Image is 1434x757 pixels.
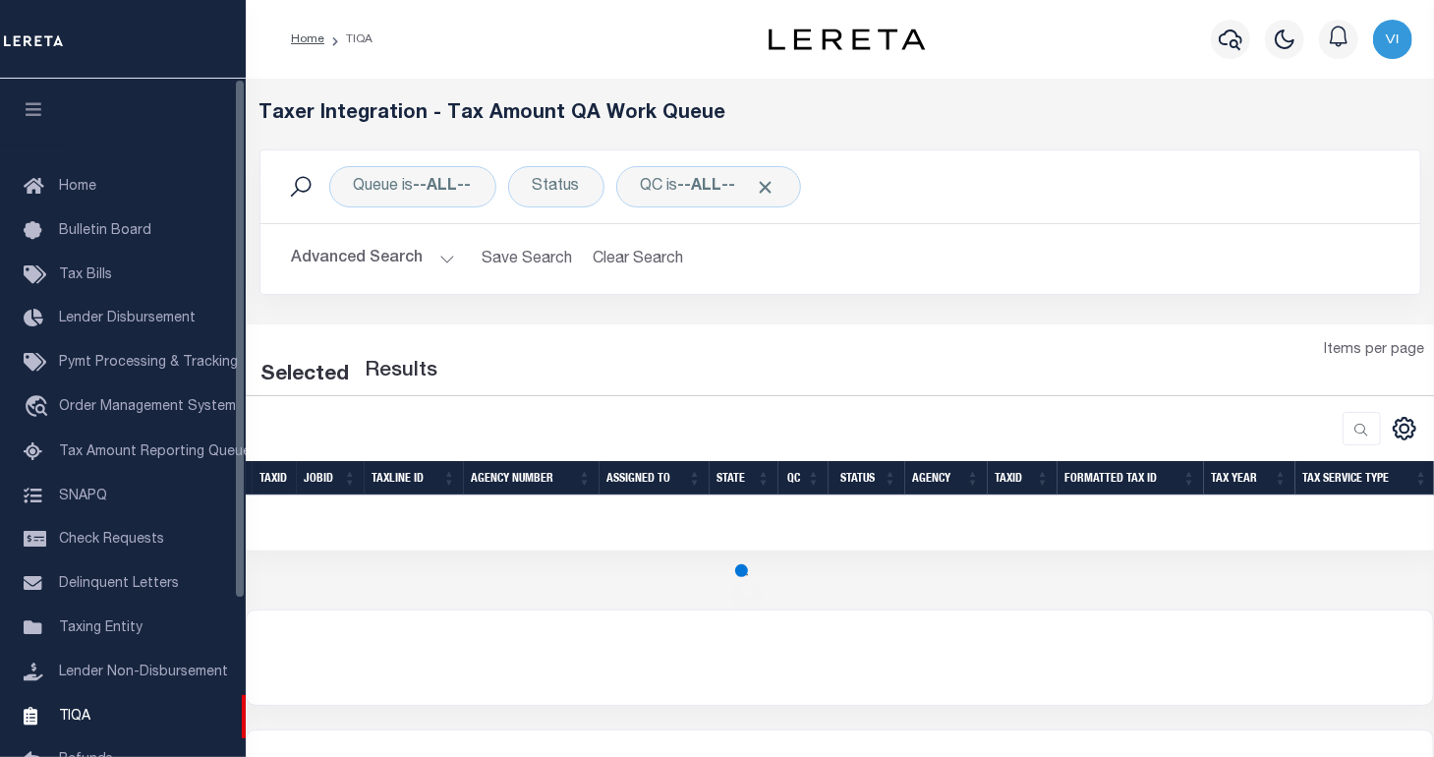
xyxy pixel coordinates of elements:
span: Pymt Processing & Tracking [59,356,238,370]
th: Agency Number [464,461,600,495]
th: TaxID [253,461,297,495]
th: Tax Year [1204,461,1295,495]
div: Click to Edit [508,166,604,207]
i: travel_explore [24,395,55,421]
th: State [710,461,778,495]
b: --ALL-- [678,179,736,195]
span: Delinquent Letters [59,577,179,591]
span: TIQA [59,709,90,723]
a: Home [291,33,324,45]
div: Click to Edit [329,166,496,207]
th: JobID [297,461,365,495]
button: Clear Search [585,240,692,278]
span: Tax Amount Reporting Queue [59,445,251,459]
th: Status [829,461,905,495]
th: TaxLine ID [365,461,464,495]
b: --ALL-- [414,179,472,195]
th: TaxID [988,461,1058,495]
span: Lender Non-Disbursement [59,666,228,679]
span: Items per page [1325,340,1425,362]
h5: Taxer Integration - Tax Amount QA Work Queue [259,102,1421,126]
span: Tax Bills [59,268,112,282]
span: SNAPQ [59,489,107,502]
span: Bulletin Board [59,224,151,238]
div: Click to Edit [616,166,801,207]
th: Formatted Tax ID [1058,461,1204,495]
th: Agency [905,461,988,495]
img: svg+xml;base64,PHN2ZyB4bWxucz0iaHR0cDovL3d3dy53My5vcmcvMjAwMC9zdmciIHBvaW50ZXItZXZlbnRzPSJub25lIi... [1373,20,1412,59]
button: Advanced Search [292,240,455,278]
label: Results [366,356,438,387]
span: Taxing Entity [59,621,143,635]
button: Save Search [471,240,585,278]
span: Check Requests [59,533,164,547]
img: logo-dark.svg [769,29,926,50]
span: Click to Remove [756,177,776,198]
span: Lender Disbursement [59,312,196,325]
div: Selected [261,360,350,391]
span: Home [59,180,96,194]
span: Order Management System [59,400,236,414]
li: TIQA [324,30,373,48]
th: QC [778,461,829,495]
th: Assigned To [600,461,710,495]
